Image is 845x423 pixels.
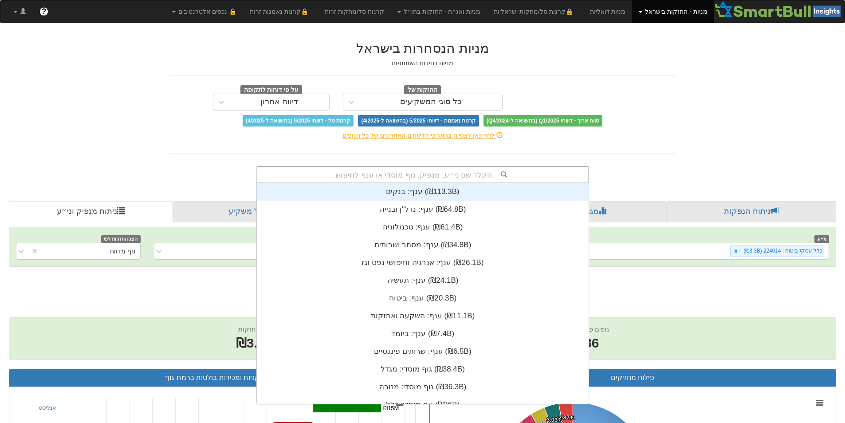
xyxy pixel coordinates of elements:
a: מניות דואליות [583,0,633,23]
div: ענף: ‏טכנולוגיה ‎(₪61.4B)‎ [257,218,589,236]
div: ענף: ‏שרותים פיננסיים ‎(₪6.5B)‎ [257,343,589,360]
a: קרנות סל/מחקות זרות [318,0,391,23]
tspan: 3.03% [546,416,563,423]
a: 🔒קרנות נאמנות זרות [243,0,318,23]
span: גופים פעילים [574,325,609,333]
a: מניות - החזקות בישראל [632,0,714,23]
a: 🔒קרנות סל/מחקות ישראליות [487,0,583,23]
div: כל סוגי המשקיעים [400,98,462,107]
a: ניתוח הנפקות [666,201,836,222]
span: החזקות של [404,85,441,95]
tspan: ₪15M [383,405,399,411]
h3: פילוח מחזיקים [436,374,829,382]
span: 86 [574,334,609,353]
div: לחץ כאן לצפייה בתאריכי הדיווחים האחרונים של כל הגופים [163,131,682,140]
a: מניות ואג״ח - החזקות בחו״ל [391,0,487,23]
div: ענף: ‏ביטוח ‎(₪20.3B)‎ [257,289,589,307]
div: ענף: ‏אנרגיה וחיפושי נפט וגז ‎(₪26.1B)‎ [257,254,589,272]
div: גוף מוסדי: ‏מנורה ‎(₪36.3B)‎ [257,378,589,396]
a: ניתוח מנפיק וני״ע [9,201,173,222]
a: פרופיל משקיע [173,201,340,222]
img: Smartbull [714,0,845,18]
span: טווח ארוך - דיווחי Q1/2025 (בהשוואה ל-Q4/2024) [483,115,602,127]
div: גוף מדווח [110,247,136,256]
span: ₪3.3B [236,336,275,350]
span: שווי החזקות [238,325,272,333]
div: ענף: ‏השקעה ואחזקות ‎(₪11.1B)‎ [257,307,589,325]
span: קרנות נאמנות - דיווחי 5/2025 (בהשוואה ל-4/2025) [358,115,479,127]
a: ? [33,0,55,23]
tspan: 2.87% [558,414,575,421]
span: על פי דוחות לתקופה [240,85,302,95]
div: ענף: ‏בנקים ‎(₪113.3B)‎ [257,183,589,201]
h3: קניות ומכירות בולטות ברמת גוף [16,374,409,382]
div: ענף: ‏תעשיה ‎(₪24.1B)‎ [257,272,589,289]
span: קרנות סל - דיווחי 5/2025 (בהשוואה ל-4/2025) [243,115,354,127]
h2: מניות הנסחרות בישראל [170,41,676,55]
div: הקלד שם ני״ע, מנפיק, גוף מוסדי או ענף לחיפוש... [257,167,588,182]
div: דיווח אחרון [260,98,298,107]
span: ? [41,7,46,16]
a: 🔒 נכסים אלטרנטיבים [165,0,243,23]
div: ענף: ‏מסחר ושרותים ‎(₪34.8B)‎ [257,236,589,254]
div: גוף מוסדי: ‏כלל ‎(₪36B)‎ [257,396,589,414]
div: ענף: ‏נדל"ן ובנייה ‎(₪64.8B)‎ [257,201,589,218]
span: הצג החזקות לפי [101,235,140,243]
div: כלל עסקי ביטוח | 224014 (₪3.3B) [741,246,824,256]
span: ני״ע [814,235,829,243]
h2: כלל עסקי ביטוח | 224014 - ניתוח ני״ע [9,276,836,290]
div: גוף מוסדי: ‏מגדל ‎(₪38.4B)‎ [257,360,589,378]
a: אנליסט [39,404,56,411]
div: ענף: ‏ביומד ‎(₪7.4B)‎ [257,325,589,343]
h5: מניות ויחידות השתתפות [170,60,676,67]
